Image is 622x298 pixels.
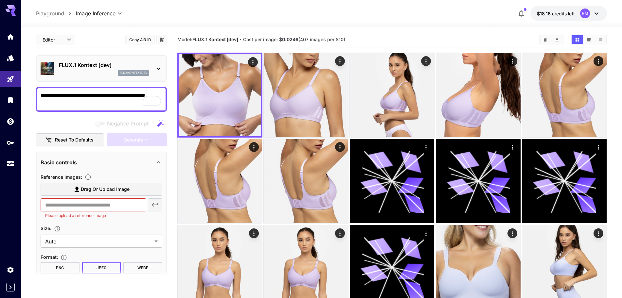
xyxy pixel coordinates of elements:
[507,142,517,152] div: Actions
[45,238,152,245] span: Auto
[583,35,595,44] button: Show images in video view
[51,225,63,232] button: Adjust the dimensions of the generated image by specifying its width and height in pixels, or sel...
[335,56,345,66] div: Actions
[264,53,348,137] img: 9k=
[540,35,551,44] button: Clear Images
[243,37,345,42] span: Cost per image: $ (407 images per $10)
[551,35,563,44] button: Download All
[507,56,517,66] div: Actions
[125,35,155,44] button: Copy AIR ID
[159,36,165,43] button: Add to library
[107,120,149,127] span: Negative Prompt
[82,262,121,273] button: JPEG
[6,283,15,291] button: Expand sidebar
[41,262,80,273] button: PNG
[537,11,552,16] span: $18.16
[507,228,517,238] div: Actions
[177,37,238,42] span: Model:
[7,54,14,62] div: Models
[7,160,14,168] div: Usage
[107,133,167,147] div: Please upload a reference image
[539,35,563,44] div: Clear ImagesDownload All
[58,254,70,261] button: Choose the file format for the output image.
[350,53,434,137] img: 2Q==
[41,158,77,166] p: Basic controls
[41,225,51,231] span: Size :
[36,133,104,147] button: Reset to defaults
[580,8,590,18] div: RM
[7,139,14,147] div: API Keys
[537,10,575,17] div: $18.1607
[421,56,431,66] div: Actions
[7,96,14,104] div: Library
[595,35,606,44] button: Show images in list view
[76,9,116,17] span: Image Inference
[436,53,521,137] img: 2Q==
[7,266,14,274] div: Settings
[240,36,241,43] p: ·
[43,36,63,43] span: Editor
[192,37,238,42] b: FLUX.1 Kontext [dev]
[335,142,345,152] div: Actions
[249,142,259,152] div: Actions
[421,142,431,152] div: Actions
[594,142,603,152] div: Actions
[41,155,162,170] div: Basic controls
[178,139,262,223] img: Z
[82,174,94,180] button: Upload a reference image to guide the result. This is needed for Image-to-Image or Inpainting. Su...
[264,139,348,223] img: 9k=
[59,61,149,69] p: FLUX.1 Kontext [dev]
[81,185,130,193] span: Drag or upload image
[41,183,162,196] label: Drag or upload image
[594,228,603,238] div: Actions
[36,9,64,17] a: Playground
[522,53,607,137] img: 9k=
[41,91,162,107] textarea: To enrich screen reader interactions, please activate Accessibility in Grammarly extension settings
[7,117,14,125] div: Wallet
[282,37,298,42] b: 0.0246
[421,228,431,238] div: Actions
[36,9,76,17] nav: breadcrumb
[179,54,261,136] img: 2Q==
[7,33,14,41] div: Home
[123,262,162,273] button: WEBP
[45,212,142,219] p: Please upload a reference image
[572,35,583,44] button: Show images in grid view
[335,228,345,238] div: Actions
[94,119,154,127] span: Negative prompts are not compatible with the selected model.
[249,228,259,238] div: Actions
[594,56,603,66] div: Actions
[552,11,575,16] span: credits left
[7,75,14,83] div: Playground
[41,254,58,260] span: Format :
[41,174,82,180] span: Reference Images :
[248,57,258,67] div: Actions
[571,35,607,44] div: Show images in grid viewShow images in video viewShow images in list view
[530,6,607,21] button: $18.1607RM
[41,58,162,78] div: FLUX.1 Kontext [dev]fluxkontextdev
[120,71,147,75] p: fluxkontextdev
